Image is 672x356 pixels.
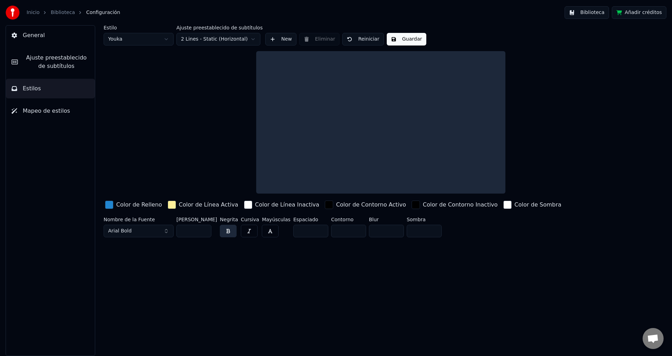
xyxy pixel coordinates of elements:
span: Mapeo de estilos [23,107,70,115]
button: Ajuste preestablecido de subtítulos [6,48,95,76]
div: Color de Contorno Activo [336,201,406,209]
button: Reiniciar [342,33,384,46]
button: Biblioteca [565,6,609,19]
a: Biblioteca [51,9,75,16]
button: General [6,26,95,45]
label: Contorno [331,217,366,222]
span: General [23,31,45,40]
label: Espaciado [293,217,328,222]
label: Sombra [407,217,442,222]
img: youka [6,6,20,20]
button: Color de Contorno Activo [323,199,407,210]
label: Ajuste preestablecido de subtítulos [176,25,262,30]
span: Ajuste preestablecido de subtítulos [23,54,89,70]
button: Color de Relleno [104,199,163,210]
button: Estilos [6,79,95,98]
button: Color de Contorno Inactivo [410,199,499,210]
div: Color de Relleno [116,201,162,209]
span: Estilos [23,84,41,93]
button: Mapeo de estilos [6,101,95,121]
button: Color de Sombra [502,199,563,210]
label: [PERSON_NAME] [176,217,217,222]
span: Arial Bold [108,228,132,235]
label: Blur [369,217,404,222]
div: Chat abierto [643,328,664,349]
div: Color de Línea Activa [179,201,238,209]
label: Nombre de la Fuente [104,217,174,222]
label: Cursiva [241,217,259,222]
nav: breadcrumb [27,9,120,16]
a: Inicio [27,9,40,16]
button: Guardar [387,33,426,46]
div: Color de Sombra [514,201,561,209]
label: Negrita [220,217,238,222]
span: Configuración [86,9,120,16]
label: Estilo [104,25,174,30]
div: Color de Línea Inactiva [255,201,320,209]
button: Color de Línea Activa [166,199,240,210]
div: Color de Contorno Inactivo [423,201,498,209]
label: Mayúsculas [262,217,290,222]
button: New [265,33,296,46]
button: Añadir créditos [612,6,666,19]
button: Color de Línea Inactiva [243,199,321,210]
